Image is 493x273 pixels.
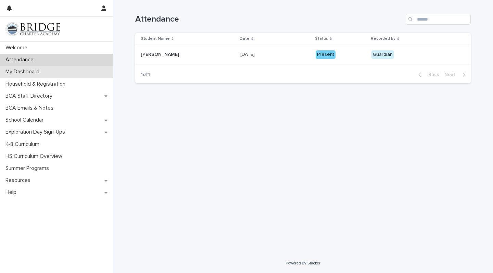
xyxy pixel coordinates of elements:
p: Household & Registration [3,81,71,87]
p: Exploration Day Sign-Ups [3,129,71,135]
p: Resources [3,177,36,184]
p: Summer Programs [3,165,54,172]
div: Present [316,50,336,59]
p: BCA Staff Directory [3,93,58,99]
p: Student Name [141,35,170,42]
p: Date [240,35,250,42]
span: Next [444,72,459,77]
p: [DATE] [240,50,256,58]
p: [PERSON_NAME] [141,50,180,58]
p: K-8 Curriculum [3,141,45,148]
p: Help [3,189,22,196]
p: My Dashboard [3,69,45,75]
p: HS Curriculum Overview [3,153,68,160]
p: Welcome [3,45,33,51]
h1: Attendance [135,14,403,24]
p: 1 of 1 [135,66,155,83]
input: Search [406,14,471,25]
img: V1C1m3IdTEidaUdm9Hs0 [5,22,60,36]
p: School Calendar [3,117,49,123]
p: Status [315,35,328,42]
p: Attendance [3,57,39,63]
span: Back [424,72,439,77]
button: Next [442,72,471,78]
tr: [PERSON_NAME][PERSON_NAME] [DATE][DATE] PresentGuardian [135,45,471,65]
p: Recorded by [371,35,395,42]
div: Guardian [371,50,394,59]
a: Powered By Stacker [286,261,320,265]
button: Back [413,72,442,78]
p: BCA Emails & Notes [3,105,59,111]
